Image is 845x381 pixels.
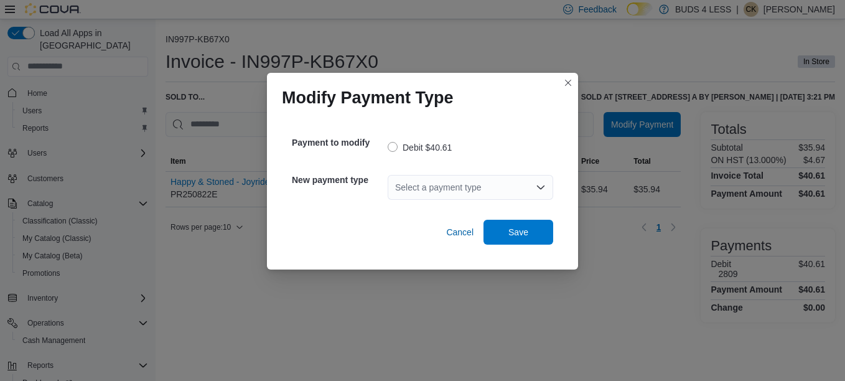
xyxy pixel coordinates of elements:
[508,226,528,238] span: Save
[441,220,479,245] button: Cancel
[292,167,385,192] h5: New payment type
[388,140,452,155] label: Debit $40.61
[282,88,454,108] h1: Modify Payment Type
[292,130,385,155] h5: Payment to modify
[536,182,546,192] button: Open list of options
[446,226,474,238] span: Cancel
[483,220,553,245] button: Save
[561,75,576,90] button: Closes this modal window
[395,180,396,195] input: Accessible screen reader label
